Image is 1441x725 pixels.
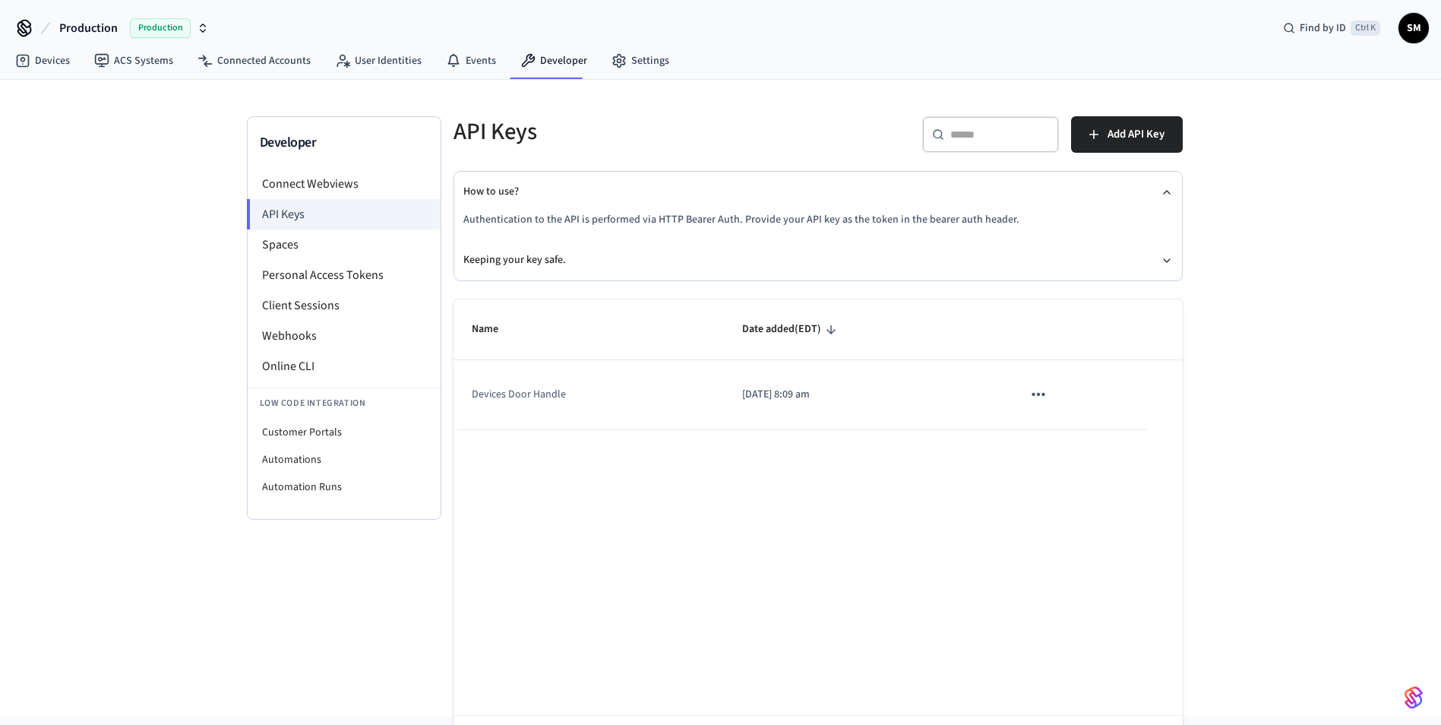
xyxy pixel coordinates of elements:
[260,132,428,154] h3: Developer
[248,446,441,473] li: Automations
[742,318,841,341] span: Date added(EDT)
[248,169,441,199] li: Connect Webviews
[130,18,191,38] span: Production
[472,318,518,341] span: Name
[1300,21,1346,36] span: Find by ID
[248,473,441,501] li: Automation Runs
[248,230,441,260] li: Spaces
[248,388,441,419] li: Low Code Integration
[1398,13,1429,43] button: SM
[248,321,441,351] li: Webhooks
[463,212,1173,228] p: Authentication to the API is performed via HTTP Bearer Auth. Provide your API key as the token in...
[463,212,1173,240] div: How to use?
[453,299,1183,430] table: sticky table
[1400,14,1427,42] span: SM
[1271,14,1392,42] div: Find by IDCtrl K
[1108,125,1164,144] span: Add API Key
[185,47,323,74] a: Connected Accounts
[248,351,441,381] li: Online CLI
[434,47,508,74] a: Events
[1405,685,1423,710] img: SeamLogoGradient.69752ec5.svg
[82,47,185,74] a: ACS Systems
[1071,116,1183,153] button: Add API Key
[742,387,986,403] p: [DATE] 8:09 am
[248,290,441,321] li: Client Sessions
[323,47,434,74] a: User Identities
[463,240,1173,280] button: Keeping your key safe.
[453,116,809,147] h5: API Keys
[248,419,441,446] li: Customer Portals
[248,260,441,290] li: Personal Access Tokens
[599,47,681,74] a: Settings
[3,47,82,74] a: Devices
[453,360,724,429] td: Devices Door Handle
[247,199,441,230] li: API Keys
[463,172,1173,212] button: How to use?
[1351,21,1380,36] span: Ctrl K
[508,47,599,74] a: Developer
[59,19,118,37] span: Production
